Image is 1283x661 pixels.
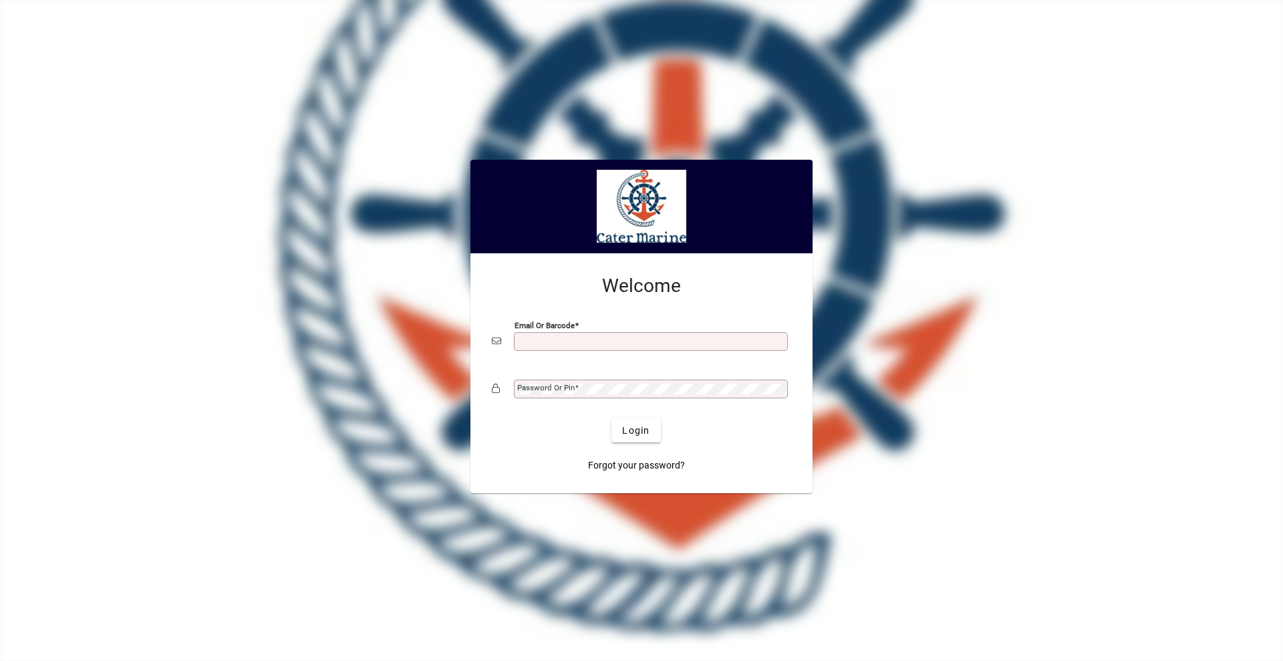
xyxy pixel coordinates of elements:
[611,418,660,442] button: Login
[492,275,791,297] h2: Welcome
[517,383,575,392] mat-label: Password or Pin
[622,424,650,438] span: Login
[583,453,690,477] a: Forgot your password?
[588,458,685,473] span: Forgot your password?
[515,321,575,330] mat-label: Email or Barcode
